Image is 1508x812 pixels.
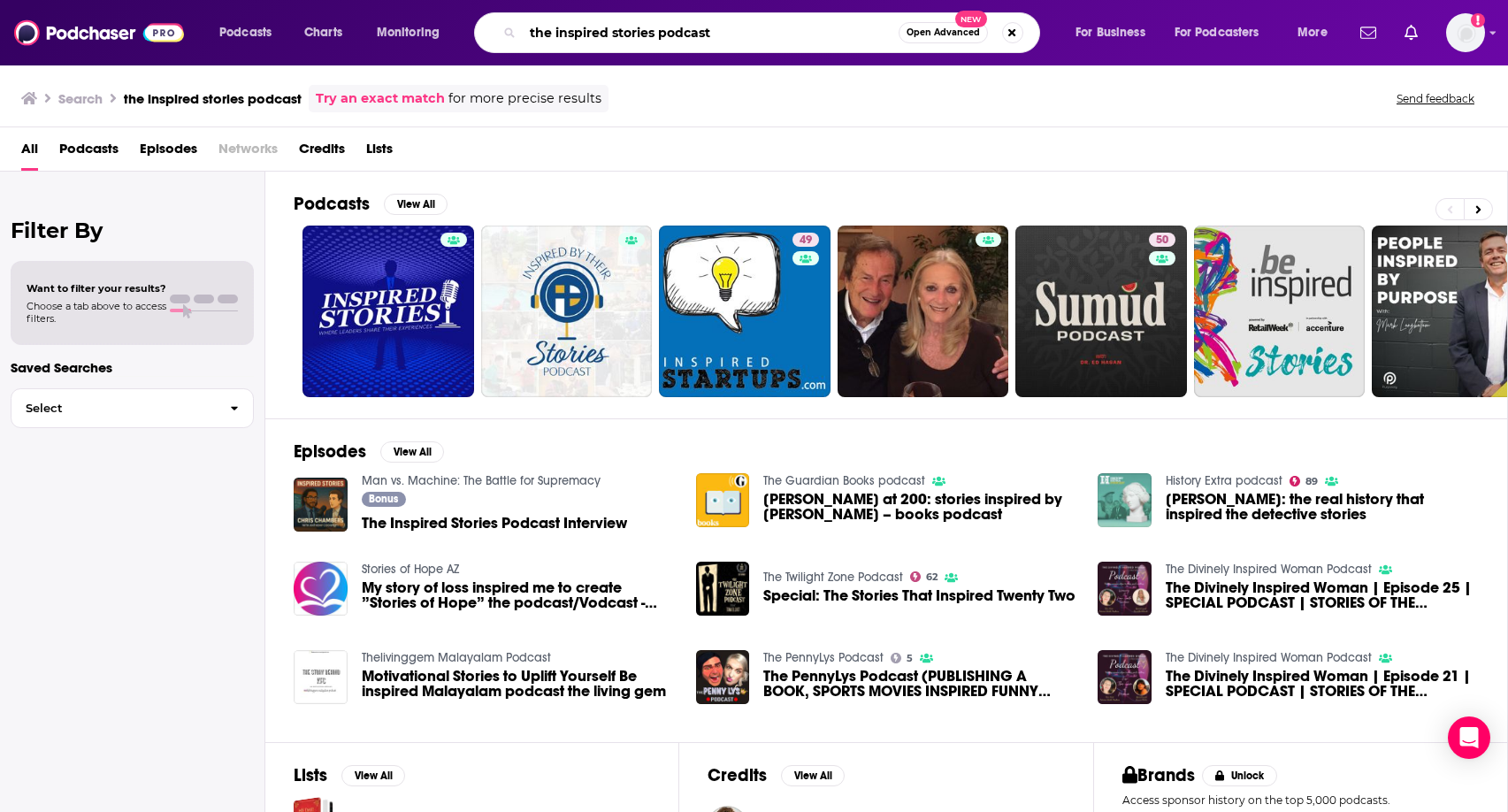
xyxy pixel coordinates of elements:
[907,655,913,663] span: 5
[696,562,750,616] img: Special: The Stories That Inspired Twenty Two
[1166,473,1282,488] a: History Extra podcast
[1098,650,1152,704] img: The Divinely Inspired Woman | Episode 21 | SPECIAL PODCAST | STORIES OF THE GODDESS: DIVINE FEMIN...
[366,134,393,171] a: Lists
[21,134,38,171] a: All
[1166,580,1479,610] span: The Divinely Inspired Woman | Episode 25 | SPECIAL PODCAST | STORIES OF THE [DEMOGRAPHIC_DATA]: D...
[1098,473,1152,527] img: Sherlock Holmes: the real history that inspired the detective stories
[294,562,348,616] img: My story of loss inspired me to create ”Stories of Hope” the podcast/Vodcast - Christine Hotchkiss
[763,492,1076,522] span: [PERSON_NAME] at 200: stories inspired by [PERSON_NAME] – books podcast
[955,11,987,27] span: New
[140,134,197,171] span: Episodes
[926,573,938,581] span: 62
[491,12,1057,53] div: Search podcasts, credits, & more...
[763,492,1076,522] a: Charlotte Brontë at 200: stories inspired by Jane Eyre – books podcast
[207,19,295,47] button: open menu
[299,134,345,171] a: Credits
[362,562,459,577] a: Stories of Hope AZ
[294,440,366,463] h2: Episodes
[1391,91,1480,106] button: Send feedback
[27,282,166,295] span: Want to filter your results?
[1098,562,1152,616] img: The Divinely Inspired Woman | Episode 25 | SPECIAL PODCAST | STORIES OF THE GODDESS: DIVINE FEMIN...
[380,441,444,463] button: View All
[1122,764,1196,786] h2: Brands
[763,669,1076,699] a: The PennyLys Podcast (PUBLISHING A BOOK, SPORTS MOVIES INSPIRED FUNNY STORIES) S3E6
[294,478,348,532] img: The Inspired Stories Podcast Interview
[763,588,1076,603] span: Special: The Stories That Inspired Twenty Two
[1166,669,1479,699] a: The Divinely Inspired Woman | Episode 21 | SPECIAL PODCAST | STORIES OF THE GODDESS: DIVINE FEMIN...
[218,134,278,171] span: Networks
[1166,562,1372,577] a: The Divinely Inspired Woman Podcast
[377,20,440,45] span: Monitoring
[1175,20,1259,45] span: For Podcasters
[362,580,675,610] a: My story of loss inspired me to create ”Stories of Hope” the podcast/Vodcast - Christine Hotchkiss
[708,764,845,786] a: CreditsView All
[294,193,370,215] h2: Podcasts
[1285,19,1350,47] button: open menu
[1166,669,1479,699] span: The Divinely Inspired Woman | Episode 21 | SPECIAL PODCAST | STORIES OF THE [DEMOGRAPHIC_DATA]: D...
[907,28,980,37] span: Open Advanced
[1166,492,1479,522] span: [PERSON_NAME]: the real history that inspired the detective stories
[294,440,444,463] a: EpisodesView All
[1149,233,1175,247] a: 50
[1015,226,1187,397] a: 50
[11,402,216,414] span: Select
[294,764,405,786] a: ListsView All
[294,650,348,704] a: Motivational Stories to Uplift Yourself Be inspired Malayalam podcast the living gem
[899,22,988,43] button: Open AdvancedNew
[11,218,254,243] h2: Filter By
[11,359,254,376] p: Saved Searches
[59,134,119,171] a: Podcasts
[1446,13,1485,52] span: Logged in as KSKristina
[763,650,884,665] a: The PennyLys Podcast
[1076,20,1145,45] span: For Business
[910,571,938,582] a: 62
[763,473,925,488] a: The Guardian Books podcast
[294,193,448,215] a: PodcastsView All
[1166,650,1372,665] a: The Divinely Inspired Woman Podcast
[696,650,750,704] img: The PennyLys Podcast (PUBLISHING A BOOK, SPORTS MOVIES INSPIRED FUNNY STORIES) S3E6
[1166,492,1479,522] a: Sherlock Holmes: the real history that inspired the detective stories
[1166,580,1479,610] a: The Divinely Inspired Woman | Episode 25 | SPECIAL PODCAST | STORIES OF THE GODDESS: DIVINE FEMIN...
[364,19,463,47] button: open menu
[891,653,913,663] a: 5
[1446,13,1485,52] img: User Profile
[1397,18,1425,48] a: Show notifications dropdown
[1471,13,1485,27] svg: Add a profile image
[763,570,903,585] a: The Twilight Zone Podcast
[124,90,302,107] h3: the inspired stories podcast
[659,226,831,397] a: 49
[523,19,899,47] input: Search podcasts, credits, & more...
[341,765,405,786] button: View All
[1448,716,1490,759] div: Open Intercom Messenger
[293,19,353,47] a: Charts
[304,20,342,45] span: Charts
[11,388,254,428] button: Select
[696,473,750,527] img: Charlotte Brontë at 200: stories inspired by Jane Eyre – books podcast
[1122,793,1479,807] p: Access sponsor history on the top 5,000 podcasts.
[362,580,675,610] span: My story of loss inspired me to create ”Stories of Hope” the podcast/Vodcast - [PERSON_NAME]
[219,20,272,45] span: Podcasts
[14,16,184,50] img: Podchaser - Follow, Share and Rate Podcasts
[58,90,103,107] h3: Search
[708,764,767,786] h2: Credits
[362,473,601,488] a: Man vs. Machine: The Battle for Supremacy
[362,669,675,699] a: Motivational Stories to Uplift Yourself Be inspired Malayalam podcast the living gem
[362,516,627,531] a: The Inspired Stories Podcast Interview
[1163,19,1285,47] button: open menu
[1297,20,1328,45] span: More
